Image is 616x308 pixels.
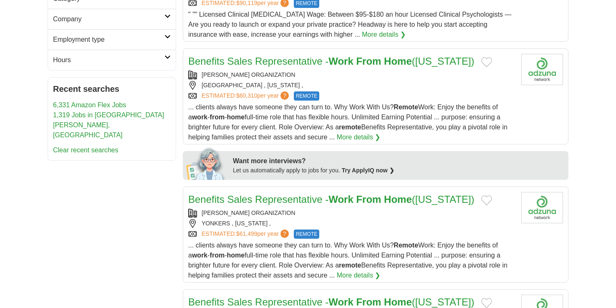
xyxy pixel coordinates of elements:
a: Company [48,9,176,29]
div: Want more interviews? [233,156,563,166]
a: More details ❯ [362,30,406,40]
img: apply-iq-scientist.png [186,146,227,180]
h2: Company [53,14,164,24]
strong: home [227,252,245,259]
strong: Home [384,296,412,308]
strong: home [227,114,245,121]
h2: Employment type [53,35,164,45]
span: REMOTE [294,230,319,239]
button: Add to favorite jobs [481,298,492,308]
a: ESTIMATED:$61,499per year? [202,230,290,239]
strong: From [356,194,381,205]
span: ? [280,230,289,238]
strong: From [356,296,381,308]
h2: Hours [53,55,164,65]
div: Let us automatically apply to jobs for you. [233,166,563,175]
a: Try ApplyIQ now ❯ [342,167,394,174]
strong: Remote [394,104,418,111]
strong: Home [384,194,412,205]
strong: From [356,56,381,67]
a: 1,319 Jobs in [GEOGRAPHIC_DATA][PERSON_NAME], [GEOGRAPHIC_DATA] [53,111,164,139]
strong: work [192,252,207,259]
span: ... clients always have someone they can turn to. Why Work With Us? Work: Enjoy the benefits of a... [188,104,507,141]
strong: Remote [394,242,418,249]
a: Clear recent searches [53,146,119,154]
strong: remote [339,262,361,269]
img: Company logo [521,54,563,85]
strong: from [210,252,225,259]
a: Hours [48,50,176,70]
span: REMOTE [294,91,319,101]
strong: Home [384,56,412,67]
a: More details ❯ [337,270,381,280]
span: ... clients always have someone they can turn to. Why Work With Us? Work: Enjoy the benefits of a... [188,242,507,279]
strong: work [192,114,207,121]
div: [GEOGRAPHIC_DATA] , [US_STATE] , [188,81,515,90]
strong: Work [328,296,353,308]
a: Benefits Sales Representative -Work From Home([US_STATE]) [188,296,475,308]
span: " "" Licensed Clinical [MEDICAL_DATA] Wage: Between $95-$180 an hour Licensed Clinical Psychologi... [188,11,511,38]
span: $61,499 [236,230,258,237]
img: Company logo [521,192,563,223]
button: Add to favorite jobs [481,57,492,67]
button: Add to favorite jobs [481,195,492,205]
a: Employment type [48,29,176,50]
span: ? [280,91,289,100]
div: [PERSON_NAME] ORGANIZATION [188,71,515,79]
div: YONKERS , [US_STATE] , [188,219,515,228]
a: Benefits Sales Representative -Work From Home([US_STATE]) [188,56,475,67]
div: [PERSON_NAME] ORGANIZATION [188,209,515,217]
a: More details ❯ [337,132,381,142]
a: ESTIMATED:$60,310per year? [202,91,290,101]
strong: Work [328,56,353,67]
h2: Recent searches [53,83,171,95]
strong: Work [328,194,353,205]
a: Benefits Sales Representative -Work From Home([US_STATE]) [188,194,475,205]
strong: from [210,114,225,121]
strong: remote [339,124,361,131]
span: $60,310 [236,92,258,99]
a: 6,331 Amazon Flex Jobs [53,101,126,109]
